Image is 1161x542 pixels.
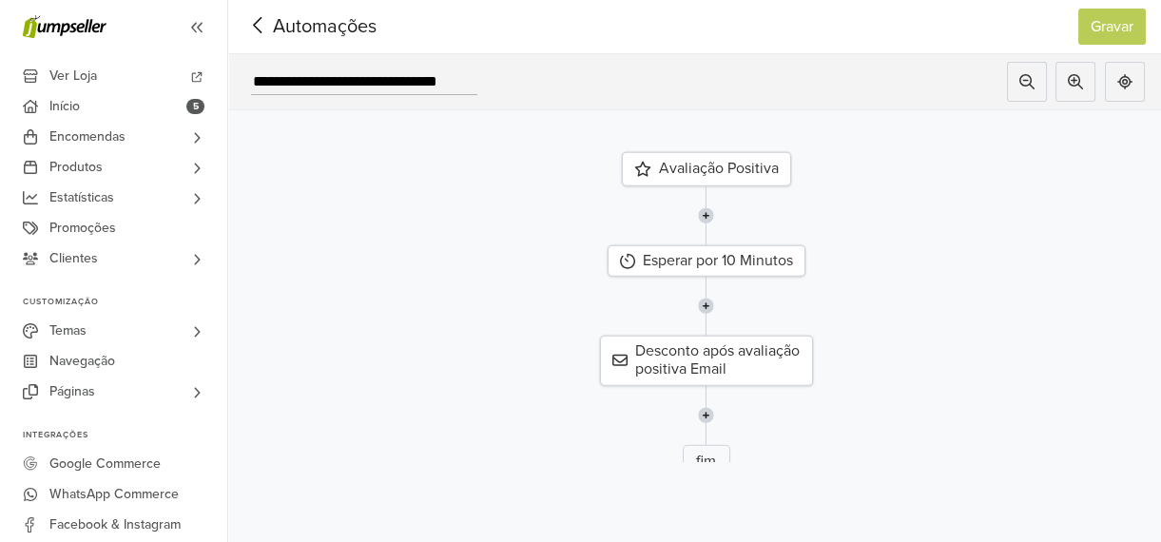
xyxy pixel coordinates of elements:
span: Facebook & Instagram [49,510,181,540]
img: line-7960e5f4d2b50ad2986e.svg [698,186,714,245]
div: Esperar por 10 Minutos [608,245,805,277]
p: Integrações [23,430,227,441]
span: Clientes [49,243,98,274]
span: Promoções [49,213,116,243]
span: Páginas [49,377,95,407]
span: Temas [49,316,87,346]
div: Desconto após avaliação positiva Email [600,336,813,385]
span: Produtos [49,152,103,183]
span: Navegação [49,346,115,377]
div: fim [683,444,730,478]
img: line-7960e5f4d2b50ad2986e.svg [698,277,714,336]
span: Ver Loja [49,61,97,91]
span: Início [49,91,80,122]
button: Gravar [1078,9,1146,45]
span: Google Commerce [49,449,161,479]
span: WhatsApp Commerce [49,479,179,510]
img: line-7960e5f4d2b50ad2986e.svg [698,385,714,444]
span: Estatísticas [49,183,114,213]
span: Encomendas [49,122,126,152]
p: Customização [23,297,227,308]
span: Automações [243,12,347,41]
div: Avaliação Positiva [622,152,791,186]
span: 5 [186,99,204,114]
